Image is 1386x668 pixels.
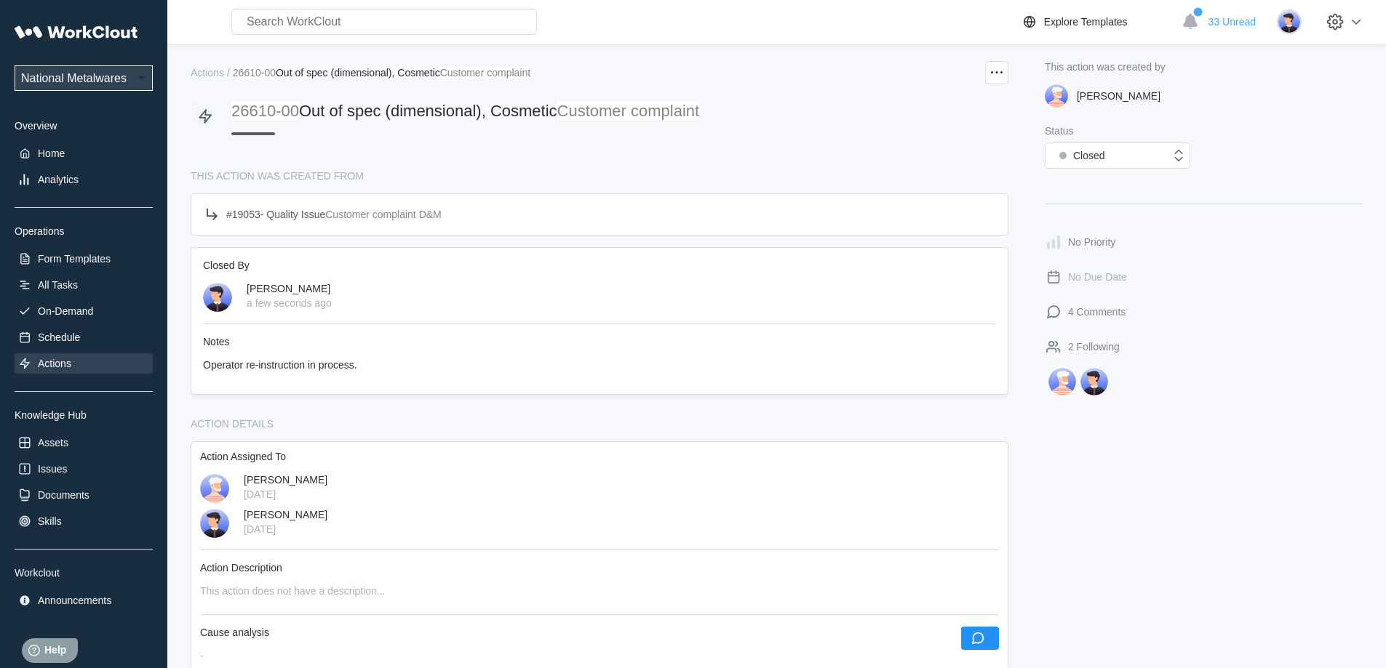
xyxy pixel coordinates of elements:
[1045,61,1363,73] div: This action was created by
[203,359,996,371] div: Operator re-instruction in process.
[226,209,442,220] div: # 19053 -
[15,327,153,347] a: Schedule
[266,209,325,220] span: Quality Issue
[15,225,153,237] div: Operations
[38,331,80,343] div: Schedule
[191,67,224,79] div: Actions
[440,67,531,79] mark: Customer complaint
[38,595,111,606] div: Announcements
[15,485,153,505] a: Documents
[15,511,153,531] a: Skills
[1068,236,1115,248] div: No Priority
[15,169,153,190] a: Analytics
[419,209,442,220] mark: D&M
[203,336,996,347] div: Notes
[1044,16,1128,28] div: Explore Templates
[15,143,153,164] a: Home
[1048,367,1077,396] img: Randy Fetting
[200,474,229,503] img: user-3.png
[15,459,153,479] a: Issues
[227,67,230,79] div: /
[244,523,327,535] div: [DATE]
[15,353,153,374] a: Actions
[38,463,67,475] div: Issues
[1045,84,1068,108] img: user-3.png
[557,102,700,120] mark: Customer complaint
[38,279,78,291] div: All Tasks
[1080,367,1109,396] img: Hugo Ley
[38,148,65,159] div: Home
[191,67,227,79] a: Actions
[1045,125,1363,137] div: Status
[299,102,557,120] span: Out of spec (dimensional), Cosmetic
[38,515,62,527] div: Skills
[200,562,999,574] div: Action Description
[38,489,89,501] div: Documents
[203,283,232,312] img: user-5.png
[38,253,111,265] div: Form Templates
[1053,145,1105,166] div: Closed
[1021,13,1174,31] a: Explore Templates
[38,358,71,369] div: Actions
[38,305,93,317] div: On-Demand
[1208,16,1256,28] span: 33 Unread
[244,474,327,486] div: [PERSON_NAME]
[15,301,153,321] a: On-Demand
[244,488,327,500] div: [DATE]
[1277,9,1302,34] img: user-5.png
[191,193,1008,236] a: #19053- Quality IssueCustomer complaintD&M
[231,9,537,35] input: Search WorkClout
[200,650,999,661] div: -
[247,297,332,309] div: a few seconds ago
[1077,90,1160,102] div: [PERSON_NAME]
[15,249,153,269] a: Form Templates
[1068,341,1120,353] div: 2 Following
[200,585,999,597] div: This action does not have a description...
[191,170,1008,182] div: THIS ACTION WAS CREATED FROM
[325,209,416,220] mark: Customer complaint
[15,120,153,132] div: Overview
[231,102,299,120] mark: 26610-00
[203,259,996,271] div: Closed By
[15,590,153,611] a: Announcements
[200,451,999,462] div: Action Assigned To
[15,409,153,421] div: Knowledge Hub
[15,275,153,295] a: All Tasks
[38,437,68,448] div: Assets
[38,174,79,185] div: Analytics
[15,432,153,453] a: Assets
[191,418,1008,430] div: ACTION DETAILS
[200,627,269,638] div: Cause analysis
[1068,306,1126,318] div: 4 Comments
[15,567,153,579] div: Workclout
[244,509,327,520] div: [PERSON_NAME]
[276,67,440,79] span: Out of spec (dimensional), Cosmetic
[247,283,332,294] div: [PERSON_NAME]
[1068,271,1127,283] div: No Due Date
[200,509,229,538] img: user-5.png
[233,67,276,79] mark: 26610-00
